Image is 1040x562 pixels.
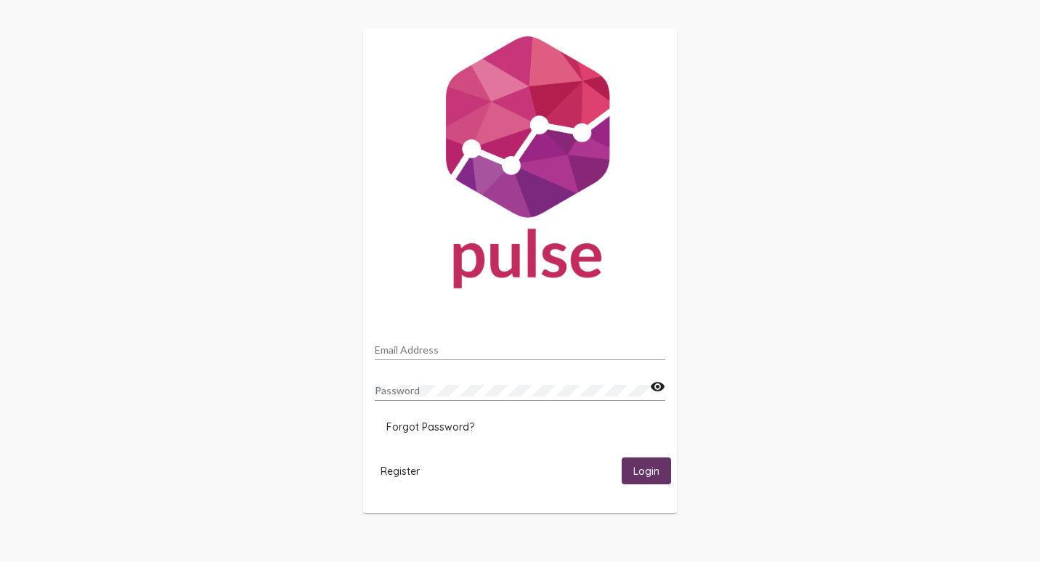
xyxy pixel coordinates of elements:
[622,457,671,484] button: Login
[650,378,665,396] mat-icon: visibility
[633,465,659,478] span: Login
[363,28,677,303] img: Pulse For Good Logo
[386,420,474,433] span: Forgot Password?
[381,465,420,478] span: Register
[369,457,431,484] button: Register
[375,414,486,440] button: Forgot Password?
